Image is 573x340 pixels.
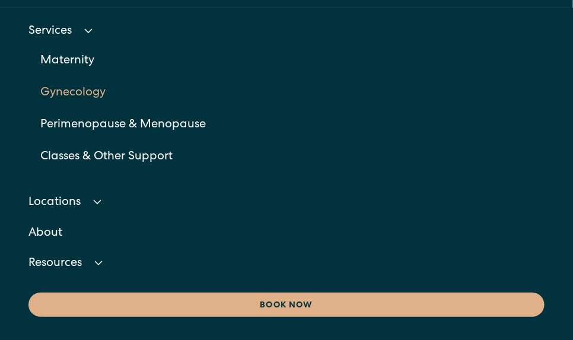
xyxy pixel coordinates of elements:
div: Locations [28,197,81,209]
a: Gynecology [40,77,544,109]
div: Book now [40,300,532,312]
nav: Services [28,45,544,187]
div: Resources [28,251,544,277]
a: About [28,217,544,249]
a: Classes & Other Support [40,141,544,173]
a: Perimenopause & Menopause [40,109,544,141]
div: Services [28,18,544,45]
a: Maternity [40,45,544,77]
div: Services [28,25,72,38]
div: Resources [28,258,82,270]
a: Book now [28,293,544,317]
div: Locations [28,190,544,216]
